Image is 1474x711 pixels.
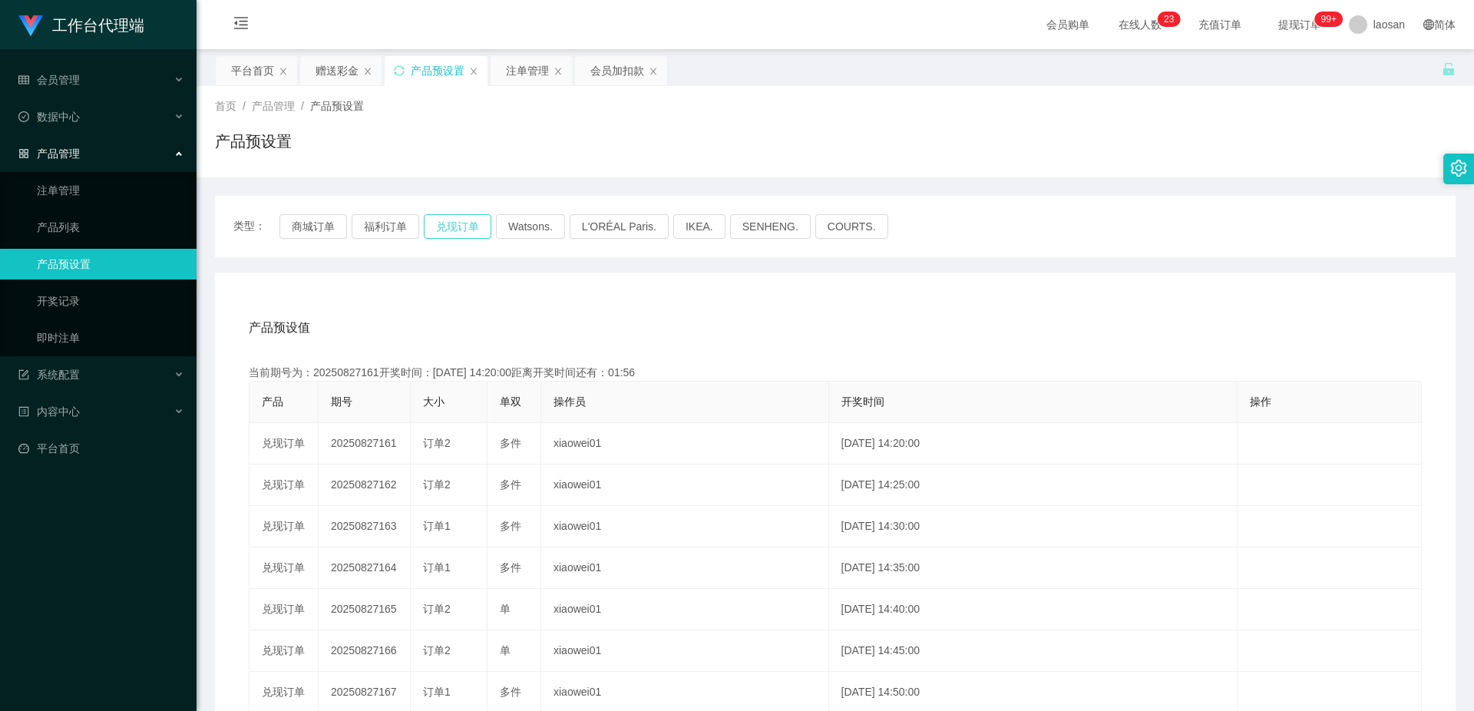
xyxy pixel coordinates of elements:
[500,478,521,491] span: 多件
[215,1,267,50] i: 图标: menu-fold
[541,589,829,630] td: xiaowei01
[554,395,586,408] span: 操作员
[500,686,521,698] span: 多件
[215,100,236,112] span: 首页
[250,465,319,506] td: 兑现订单
[829,630,1238,672] td: [DATE] 14:45:00
[18,111,80,123] span: 数据中心
[423,395,445,408] span: 大小
[423,686,451,698] span: 订单1
[554,67,563,76] i: 图标: close
[815,214,888,239] button: COURTS.
[1271,19,1329,30] span: 提现订单
[424,214,491,239] button: 兑现订单
[841,395,884,408] span: 开奖时间
[500,603,511,615] span: 单
[250,423,319,465] td: 兑现订单
[250,547,319,589] td: 兑现订单
[249,319,310,337] span: 产品预设值
[18,18,144,31] a: 工作台代理端
[316,56,359,85] div: 赠送彩金
[423,603,451,615] span: 订单2
[37,249,184,279] a: 产品预设置
[249,365,1422,381] div: 当前期号为：20250827161开奖时间：[DATE] 14:20:00距离开奖时间还有：01:56
[331,395,352,408] span: 期号
[423,561,451,574] span: 订单1
[319,506,411,547] td: 20250827163
[829,423,1238,465] td: [DATE] 14:20:00
[319,465,411,506] td: 20250827162
[496,214,565,239] button: Watsons.
[1423,19,1434,30] i: 图标: global
[423,478,451,491] span: 订单2
[1315,12,1343,27] sup: 979
[279,214,347,239] button: 商城订单
[301,100,304,112] span: /
[18,369,29,380] i: 图标: form
[215,130,292,153] h1: 产品预设置
[1250,395,1271,408] span: 操作
[18,406,29,417] i: 图标: profile
[18,433,184,464] a: 图标: dashboard平台首页
[319,547,411,589] td: 20250827164
[18,74,80,86] span: 会员管理
[37,322,184,353] a: 即时注单
[541,423,829,465] td: xiaowei01
[18,147,80,160] span: 产品管理
[541,465,829,506] td: xiaowei01
[18,405,80,418] span: 内容中心
[37,286,184,316] a: 开奖记录
[37,175,184,206] a: 注单管理
[411,56,464,85] div: 产品预设置
[18,15,43,37] img: logo.9652507e.png
[541,506,829,547] td: xiaowei01
[829,465,1238,506] td: [DATE] 14:25:00
[1169,12,1175,27] p: 3
[52,1,144,50] h1: 工作台代理端
[1158,12,1180,27] sup: 23
[310,100,364,112] span: 产品预设置
[394,65,405,76] i: 图标: sync
[541,547,829,589] td: xiaowei01
[590,56,644,85] div: 会员加扣款
[829,547,1238,589] td: [DATE] 14:35:00
[231,56,274,85] div: 平台首页
[352,214,419,239] button: 福利订单
[37,212,184,243] a: 产品列表
[243,100,246,112] span: /
[319,589,411,630] td: 20250827165
[18,148,29,159] i: 图标: appstore-o
[18,74,29,85] i: 图标: table
[250,506,319,547] td: 兑现订单
[363,67,372,76] i: 图标: close
[262,395,283,408] span: 产品
[570,214,669,239] button: L'ORÉAL Paris.
[18,111,29,122] i: 图标: check-circle-o
[319,423,411,465] td: 20250827161
[469,67,478,76] i: 图标: close
[541,630,829,672] td: xiaowei01
[423,644,451,656] span: 订单2
[423,437,451,449] span: 订单2
[1164,12,1169,27] p: 2
[233,214,279,239] span: 类型：
[500,437,521,449] span: 多件
[1111,19,1169,30] span: 在线人数
[730,214,811,239] button: SENHENG.
[250,589,319,630] td: 兑现订单
[500,395,521,408] span: 单双
[1450,160,1467,177] i: 图标: setting
[252,100,295,112] span: 产品管理
[829,589,1238,630] td: [DATE] 14:40:00
[250,630,319,672] td: 兑现订单
[319,630,411,672] td: 20250827166
[1442,62,1456,76] i: 图标: unlock
[500,644,511,656] span: 单
[829,506,1238,547] td: [DATE] 14:30:00
[279,67,288,76] i: 图标: close
[500,561,521,574] span: 多件
[506,56,549,85] div: 注单管理
[1191,19,1249,30] span: 充值订单
[423,520,451,532] span: 订单1
[673,214,725,239] button: IKEA.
